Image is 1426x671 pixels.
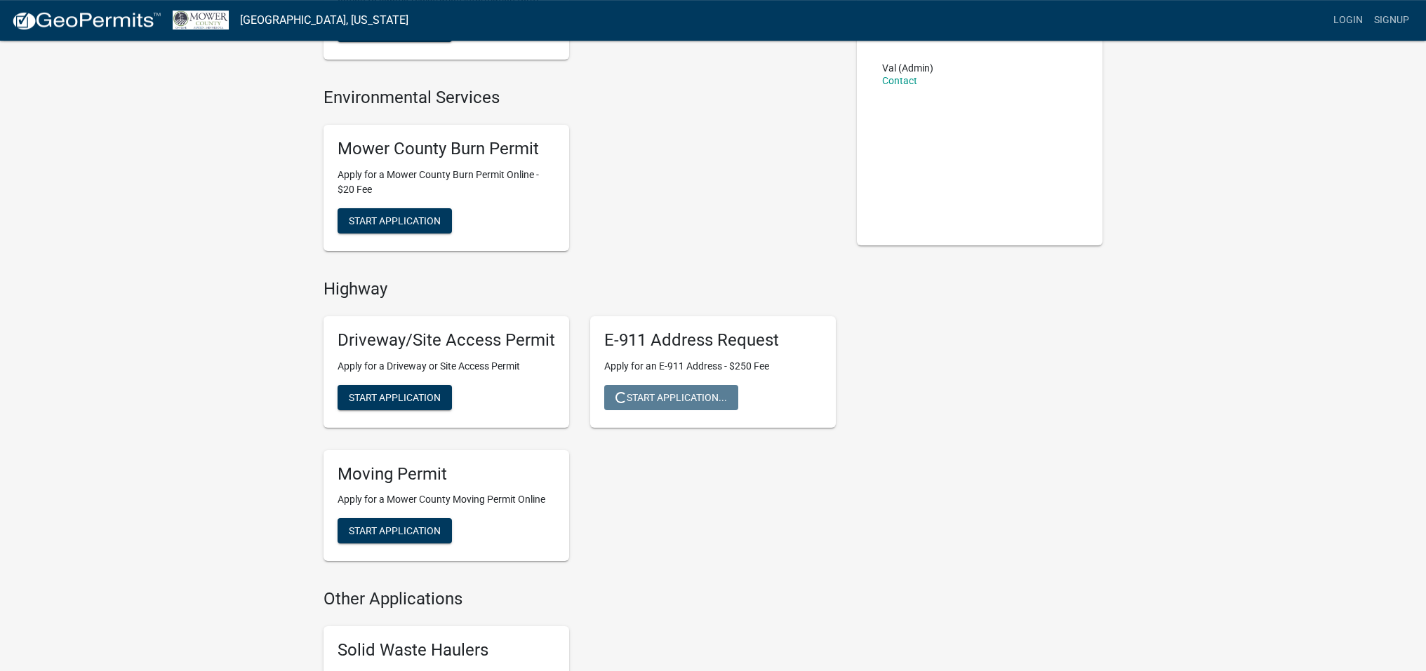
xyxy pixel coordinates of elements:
[349,215,441,226] span: Start Application
[338,518,452,543] button: Start Application
[349,391,441,402] span: Start Application
[338,492,555,507] p: Apply for a Mower County Moving Permit Online
[173,11,229,29] img: Mower County, Minnesota
[338,139,555,159] h5: Mower County Burn Permit
[338,385,452,410] button: Start Application
[882,75,917,86] a: Contact
[349,525,441,536] span: Start Application
[338,640,555,660] h5: Solid Waste Haulers
[615,391,727,402] span: Start Application...
[338,359,555,374] p: Apply for a Driveway or Site Access Permit
[882,63,933,73] p: Val (Admin)
[324,279,836,299] h4: Highway
[338,330,555,351] h5: Driveway/Site Access Permit
[324,589,836,609] h4: Other Applications
[604,330,822,351] h5: E-911 Address Request
[338,464,555,484] h5: Moving Permit
[1368,7,1415,34] a: Signup
[604,385,738,410] button: Start Application...
[324,88,836,108] h4: Environmental Services
[338,168,555,197] p: Apply for a Mower County Burn Permit Online - $20 Fee
[338,208,452,233] button: Start Application
[604,359,822,374] p: Apply for an E-911 Address - $250 Fee
[240,8,408,32] a: [GEOGRAPHIC_DATA], [US_STATE]
[1328,7,1368,34] a: Login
